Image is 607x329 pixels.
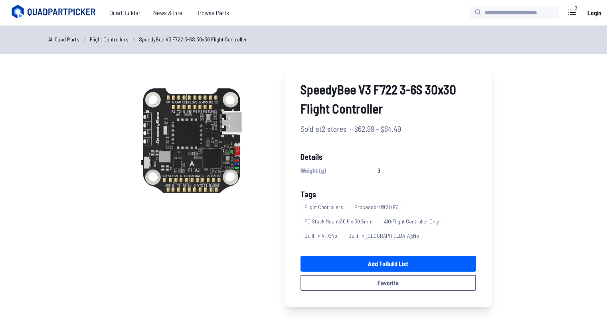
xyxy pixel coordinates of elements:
[48,35,79,43] a: All Quad Parts
[301,203,347,211] span: Flight Controllers
[301,229,344,243] a: Built-in VTX:No
[571,4,581,12] div: 3
[350,203,402,211] span: Processor (MCU) : F7
[350,123,351,135] span: ·
[344,232,423,240] span: Built-in [GEOGRAPHIC_DATA] : No
[301,123,346,135] span: Sold at 2 stores
[301,80,476,118] span: SpeedyBee V3 F722 3-6S 30x30 Flight Controller
[301,214,380,229] a: FC Stack Mount:30.5 x 30.5mm
[301,200,350,214] a: Flight Controllers
[380,214,446,229] a: AIO:Flight Controller Only
[301,151,476,163] span: Details
[147,5,190,21] a: News & Intel
[301,217,377,225] span: FC Stack Mount : 30.5 x 30.5mm
[190,5,235,21] a: Browse Parts
[301,189,316,199] span: Tags
[90,35,129,43] a: Flight Controllers
[301,166,326,175] span: Weight (g)
[139,35,247,43] a: SpeedyBee V3 F722 3-6S 30x30 Flight Controller
[103,5,147,21] a: Quad Builder
[354,123,401,135] span: $62.99 - $84.49
[378,166,380,175] span: 9
[301,232,341,240] span: Built-in VTX : No
[344,229,426,243] a: Built-in [GEOGRAPHIC_DATA]:No
[115,64,269,217] img: image
[380,217,443,225] span: AIO : Flight Controller Only
[585,5,604,21] a: Login
[301,256,476,272] a: Add toBuild List
[301,275,476,291] button: Favorite
[350,200,405,214] a: Processor (MCU):F7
